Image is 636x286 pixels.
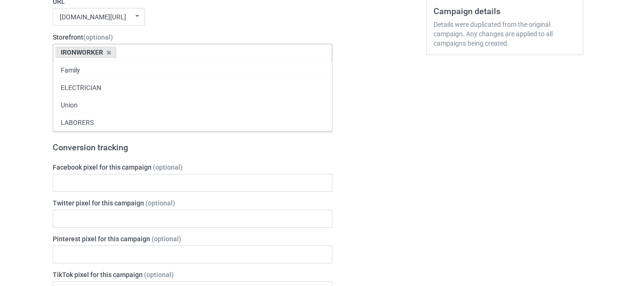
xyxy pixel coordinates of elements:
label: Twitter pixel for this campaign [53,198,332,208]
div: IRONWORKER [56,47,116,58]
span: (optional) [144,271,174,278]
div: Details were duplicated from the original campaign. Any changes are applied to all campaigns bein... [434,20,576,48]
span: (optional) [145,199,175,207]
span: (optional) [153,163,183,171]
div: Union [53,96,332,114]
div: LABORERS [53,114,332,131]
div: [DOMAIN_NAME][URL] [60,14,126,20]
label: Facebook pixel for this campaign [53,163,332,172]
label: TikTok pixel for this campaign [53,270,332,279]
label: Storefront [53,33,332,42]
div: Family [53,61,332,79]
span: (optional) [152,235,181,243]
span: (optional) [83,33,113,41]
h3: Campaign details [434,6,576,16]
label: Pinterest pixel for this campaign [53,234,332,244]
h3: Conversion tracking [53,142,332,153]
div: ELECTRICIAN [53,79,332,96]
